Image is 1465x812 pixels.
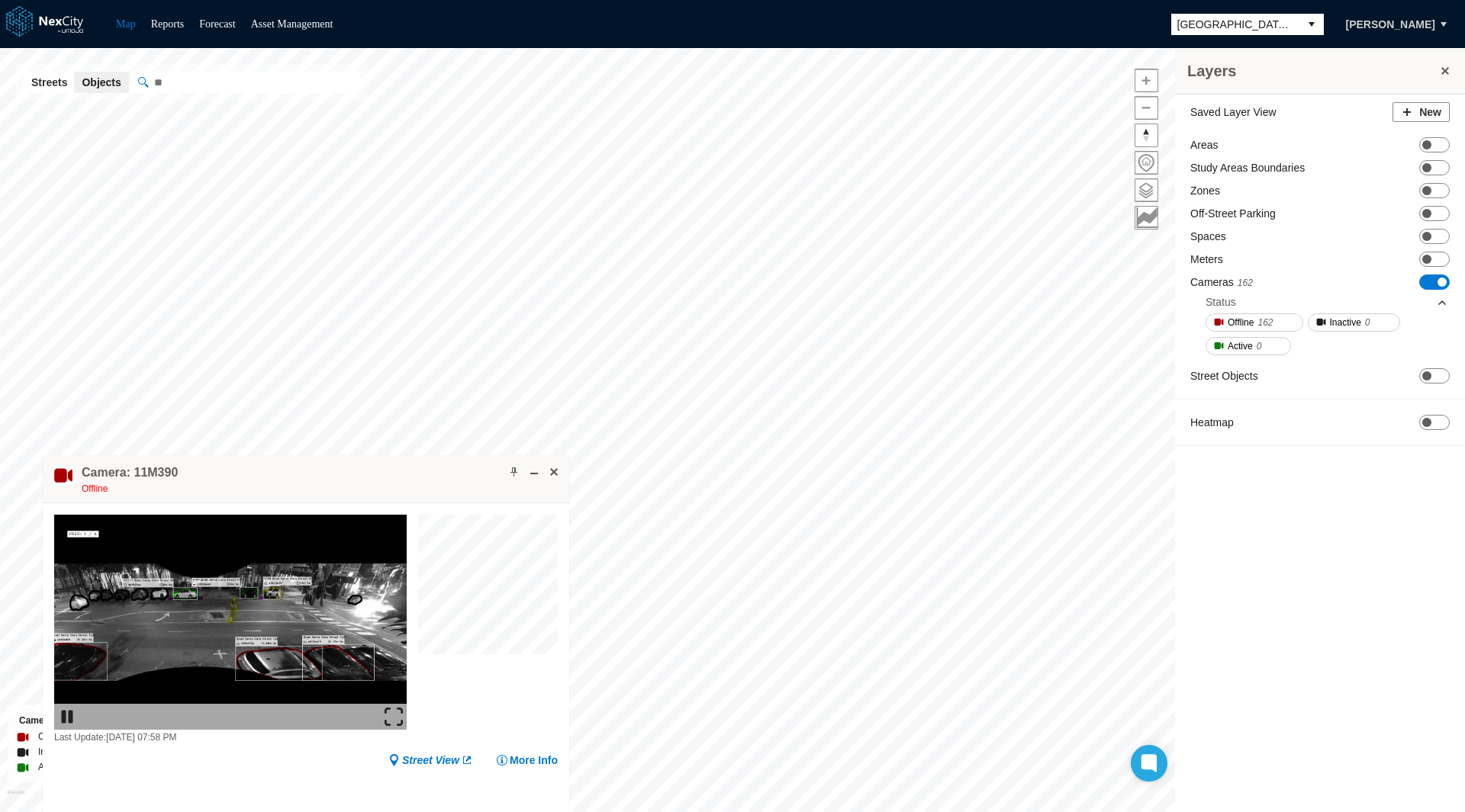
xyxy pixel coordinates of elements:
[38,729,64,744] label: Offline
[7,790,24,807] a: Mapbox homepage
[1135,97,1158,119] span: Zoom out
[1190,252,1223,267] label: Meters
[58,708,76,726] img: play
[402,753,459,768] span: Street View
[251,18,333,30] a: Asset Management
[54,730,407,745] div: Last Update: [DATE] 07:58 PM
[1365,315,1370,330] span: 0
[1190,183,1220,198] label: Zones
[1419,104,1441,120] span: New
[385,708,403,726] img: expand
[1206,337,1291,355] button: Active0
[1257,315,1273,330] span: 162
[1346,17,1435,32] span: [PERSON_NAME]
[1257,339,1262,354] span: 0
[82,483,108,494] span: Offline
[1228,339,1253,354] span: Active
[82,464,178,496] div: Double-click to make header text selectable
[1238,278,1253,288] span: 162
[1135,124,1158,147] button: Reset bearing to north
[1190,229,1226,244] label: Spaces
[1135,151,1158,175] button: Home
[1190,206,1276,221] label: Off-Street Parking
[1190,415,1234,430] label: Heatmap
[1190,104,1277,120] label: Saved Layer View
[1206,313,1303,332] button: Offline162
[1190,368,1258,384] label: Street Objects
[24,72,75,93] button: Streets
[1330,11,1451,37] button: [PERSON_NAME]
[1299,14,1324,35] button: select
[1190,274,1253,290] label: Cameras
[38,744,69,759] label: Inactive
[1190,160,1305,175] label: Study Areas Boundaries
[74,72,128,93] button: Objects
[1228,315,1254,330] span: Offline
[1187,60,1438,82] h3: Layers
[82,464,178,481] h4: Double-click to make header text selectable
[1135,96,1158,120] button: Zoom out
[19,713,150,729] div: Cameras
[54,515,407,730] img: video
[38,759,63,775] label: Active
[1330,315,1361,330] span: Inactive
[1177,17,1293,32] span: [GEOGRAPHIC_DATA][PERSON_NAME]
[510,753,558,768] span: More Info
[151,18,185,30] a: Reports
[1206,290,1448,313] div: Status
[199,18,235,30] a: Forecast
[82,75,121,90] span: Objects
[1308,313,1400,332] button: Inactive0
[1206,294,1236,310] div: Status
[116,18,136,30] a: Map
[31,75,67,90] span: Streets
[388,753,473,768] a: Street View
[418,515,566,663] canvas: Map
[1135,178,1158,202] button: Layers management
[1135,69,1158,92] button: Zoom in
[1135,69,1158,91] span: Zoom in
[1190,137,1219,152] label: Areas
[1393,102,1450,122] button: New
[1135,206,1158,229] button: Key metrics
[496,753,558,768] button: More Info
[1135,124,1158,146] span: Reset bearing to north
